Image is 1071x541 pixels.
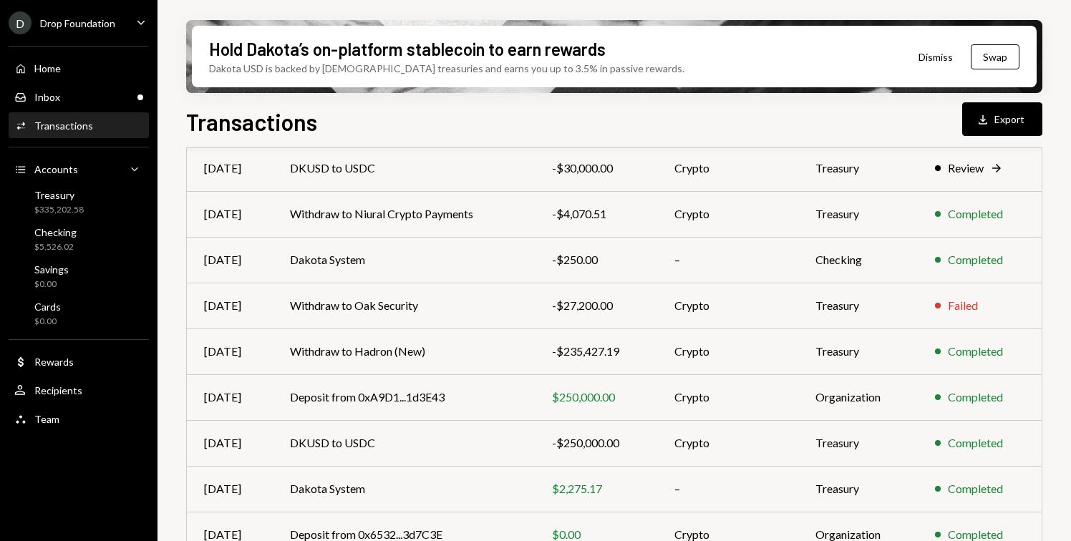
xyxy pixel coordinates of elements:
[40,17,115,29] div: Drop Foundation
[971,44,1019,69] button: Swap
[9,112,149,138] a: Transactions
[948,343,1003,360] div: Completed
[657,420,798,466] td: Crypto
[657,191,798,237] td: Crypto
[34,263,69,276] div: Savings
[798,191,918,237] td: Treasury
[273,374,535,420] td: Deposit from 0xA9D1...1d3E43
[34,62,61,74] div: Home
[948,434,1003,452] div: Completed
[204,480,256,497] div: [DATE]
[9,156,149,182] a: Accounts
[204,205,256,223] div: [DATE]
[34,226,77,238] div: Checking
[552,480,640,497] div: $2,275.17
[273,420,535,466] td: DKUSD to USDC
[657,374,798,420] td: Crypto
[34,413,59,425] div: Team
[34,301,61,313] div: Cards
[273,466,535,512] td: Dakota System
[798,374,918,420] td: Organization
[798,283,918,328] td: Treasury
[9,55,149,81] a: Home
[34,384,82,396] div: Recipients
[9,259,149,293] a: Savings$0.00
[34,316,61,328] div: $0.00
[204,160,256,177] div: [DATE]
[948,297,978,314] div: Failed
[204,251,256,268] div: [DATE]
[552,389,640,406] div: $250,000.00
[657,283,798,328] td: Crypto
[657,237,798,283] td: –
[273,191,535,237] td: Withdraw to Niural Crypto Payments
[273,328,535,374] td: Withdraw to Hadron (New)
[34,356,74,368] div: Rewards
[948,205,1003,223] div: Completed
[273,145,535,191] td: DKUSD to USDC
[186,107,317,136] h1: Transactions
[948,389,1003,406] div: Completed
[962,102,1042,136] button: Export
[9,296,149,331] a: Cards$0.00
[657,328,798,374] td: Crypto
[34,241,77,253] div: $5,526.02
[34,204,84,216] div: $335,202.58
[209,61,684,76] div: Dakota USD is backed by [DEMOGRAPHIC_DATA] treasuries and earns you up to 3.5% in passive rewards.
[552,297,640,314] div: -$27,200.00
[948,160,984,177] div: Review
[657,466,798,512] td: –
[9,222,149,256] a: Checking$5,526.02
[204,434,256,452] div: [DATE]
[948,480,1003,497] div: Completed
[34,91,60,103] div: Inbox
[948,251,1003,268] div: Completed
[552,251,640,268] div: -$250.00
[9,349,149,374] a: Rewards
[798,466,918,512] td: Treasury
[552,434,640,452] div: -$250,000.00
[798,420,918,466] td: Treasury
[204,343,256,360] div: [DATE]
[9,84,149,109] a: Inbox
[209,37,606,61] div: Hold Dakota’s on-platform stablecoin to earn rewards
[552,160,640,177] div: -$30,000.00
[798,145,918,191] td: Treasury
[552,343,640,360] div: -$235,427.19
[9,377,149,403] a: Recipients
[204,389,256,406] div: [DATE]
[657,145,798,191] td: Crypto
[901,40,971,74] button: Dismiss
[9,185,149,219] a: Treasury$335,202.58
[204,297,256,314] div: [DATE]
[9,11,31,34] div: D
[34,120,93,132] div: Transactions
[798,328,918,374] td: Treasury
[273,237,535,283] td: Dakota System
[9,406,149,432] a: Team
[798,237,918,283] td: Checking
[552,205,640,223] div: -$4,070.51
[34,189,84,201] div: Treasury
[34,278,69,291] div: $0.00
[34,163,78,175] div: Accounts
[273,283,535,328] td: Withdraw to Oak Security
